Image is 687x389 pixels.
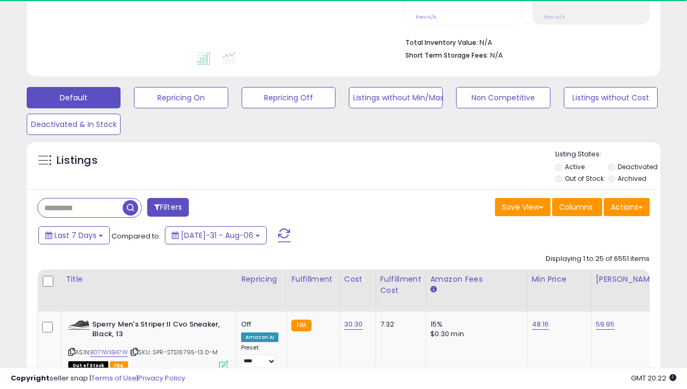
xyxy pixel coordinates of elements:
[241,344,278,368] div: Preset:
[54,230,97,241] span: Last 7 Days
[596,274,659,285] div: [PERSON_NAME]
[495,198,550,216] button: Save View
[430,320,519,329] div: 15%
[242,87,335,108] button: Repricing Off
[430,285,437,295] small: Amazon Fees.
[38,226,110,244] button: Last 7 Days
[92,320,222,342] b: Sperry Men's Striper II Cvo Sneaker, Black, 13
[564,87,658,108] button: Listings without Cost
[349,87,443,108] button: Listings without Min/Max
[90,348,128,357] a: B071WXB47W
[456,87,550,108] button: Non Competitive
[66,274,232,285] div: Title
[546,254,650,264] div: Displaying 1 to 25 of 6551 items
[565,174,604,183] label: Out of Stock
[380,274,421,296] div: Fulfillment Cost
[11,373,50,383] strong: Copyright
[27,114,121,135] button: Deactivated & In Stock
[430,329,519,339] div: $0.30 min
[68,320,90,329] img: 41z-XFOIThL._SL40_.jpg
[532,319,549,330] a: 48.16
[291,274,334,285] div: Fulfillment
[165,226,267,244] button: [DATE]-31 - Aug-06
[380,320,418,329] div: 7.32
[91,373,137,383] a: Terms of Use
[532,274,587,285] div: Min Price
[27,87,121,108] button: Default
[291,320,311,331] small: FBA
[134,87,228,108] button: Repricing On
[555,149,660,160] p: Listing States:
[559,202,593,212] span: Columns
[631,373,676,383] span: 2025-08-14 20:22 GMT
[241,274,282,285] div: Repricing
[604,198,650,216] button: Actions
[138,373,185,383] a: Privacy Policy
[11,374,185,384] div: seller snap | |
[344,319,363,330] a: 30.30
[241,320,278,368] div: Off
[111,231,161,241] span: Compared to:
[618,174,646,183] label: Archived
[57,153,98,168] h5: Listings
[68,320,228,369] div: ASIN:
[618,162,658,171] label: Deactivated
[344,274,371,285] div: Cost
[552,198,602,216] button: Columns
[241,332,278,342] div: Amazon AI
[130,348,218,356] span: | SKU: SPR-STS16795-13.0-M
[181,230,253,241] span: [DATE]-31 - Aug-06
[565,162,585,171] label: Active
[596,319,615,330] a: 59.95
[430,274,523,285] div: Amazon Fees
[147,198,189,217] button: Filters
